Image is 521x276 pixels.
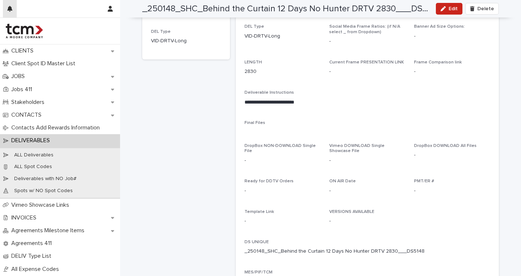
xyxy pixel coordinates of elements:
h2: _250148_SHC_Behind the Curtain 12 Days No Hunter DRTV 2830___DS5148 [142,4,430,14]
img: 4hMmSqQkux38exxPVZHQ [6,24,43,38]
p: CONTACTS [8,112,47,118]
button: Edit [436,3,462,15]
span: Delete [477,6,494,11]
span: Social Media Frame Ratios: (if N/A select _ from Dropdown) [329,24,400,34]
p: Deliverables with NO Job# [8,176,82,182]
span: Current Frame PRESENTATION LINK [329,60,404,65]
span: PMT/ER # [414,179,434,183]
p: All Expense Codes [8,266,65,273]
p: DELIV Type List [8,253,57,260]
p: - [414,187,490,195]
span: Vimeo DOWNLOAD Single Showcase File [329,144,385,153]
p: - [329,217,405,225]
p: ALL Deliverables [8,152,59,158]
span: DEL Type [151,30,171,34]
span: DropBox NON-DOWNLOAD Single File [244,144,316,153]
span: DS UNIQUE [244,240,269,244]
p: - [329,157,405,164]
button: Delete [465,3,499,15]
p: VID-DRTV-Long [244,32,321,40]
span: MES/PIF/TCM [244,270,273,275]
p: - [414,151,490,159]
span: DropBox DOWNLOAD All Files [414,144,477,148]
p: Jobs 411 [8,86,38,93]
p: Contacts Add Rewards Information [8,124,106,131]
span: Deliverable Instructions [244,90,294,95]
p: - [329,187,405,195]
span: ON AIR Date [329,179,356,183]
p: CLIENTS [8,47,39,54]
p: Spots w/ NO Spot Codes [8,188,79,194]
p: Stakeholders [8,99,50,106]
p: JOBS [8,73,31,80]
p: - [244,157,321,164]
p: 2830 [244,68,321,75]
p: Agreements 411 [8,240,57,247]
p: Vimeo Showcase Links [8,202,75,209]
p: DELIVERABLES [8,137,56,144]
span: Edit [449,6,458,11]
p: ALL Spot Codes [8,164,58,170]
span: Template Link [244,210,274,214]
p: - [414,32,490,40]
p: Client Spot ID Master List [8,60,81,67]
p: - [414,68,490,75]
span: Banner Ad Size Options: [414,24,465,29]
span: Final Files [244,121,265,125]
p: Agreements Milestone Items [8,227,90,234]
span: LENGTH [244,60,262,65]
p: - [329,68,331,75]
p: - [244,217,321,225]
span: DEL Type [244,24,264,29]
p: VID-DRTV-Long [151,37,221,45]
span: Ready for DDTV Orders [244,179,294,183]
span: Frame Comparison link [414,60,462,65]
p: - [244,187,321,195]
p: INVOICES [8,214,42,221]
span: VERSIONS AVAILABLE [329,210,374,214]
p: - [329,38,405,45]
p: _250148_SHC_Behind the Curtain 12 Days No Hunter DRTV 2830___DS5148 [244,248,425,255]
